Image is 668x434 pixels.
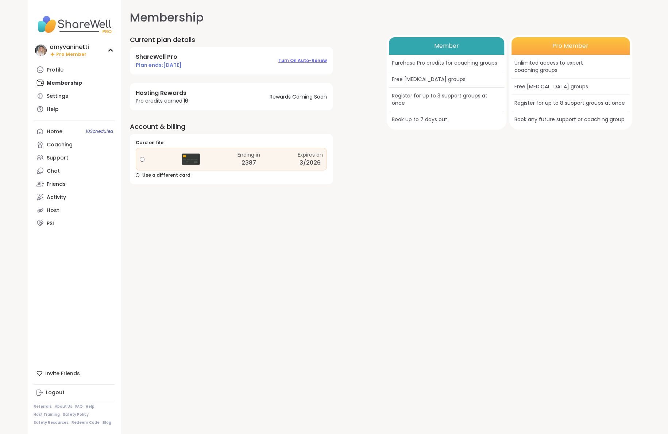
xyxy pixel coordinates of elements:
[136,140,327,146] div: Card on file:
[50,43,89,51] div: amyvaninetti
[86,128,113,134] span: 10 Scheduled
[47,207,59,214] div: Host
[389,111,504,127] div: Book up to 7 days out
[34,204,115,217] a: Host
[130,9,632,26] h1: Membership
[47,66,63,74] div: Profile
[511,78,630,95] div: Free [MEDICAL_DATA] groups
[511,55,630,78] div: Unlimited access to expert coaching groups
[47,220,54,227] div: PSI
[300,158,321,167] div: 3/2026
[34,138,115,151] a: Coaching
[136,61,182,69] span: Plan ends: [DATE]
[182,150,200,168] img: Credit Card
[55,404,72,409] a: About Us
[34,420,69,425] a: Safety Resources
[34,12,115,37] img: ShareWell Nav Logo
[130,122,375,131] h2: Account & billing
[278,57,327,64] span: Turn on auto-renew
[34,103,115,116] a: Help
[130,35,375,44] h2: Current plan details
[47,154,68,162] div: Support
[136,53,182,61] h4: ShareWell Pro
[34,367,115,380] div: Invite Friends
[47,128,62,135] div: Home
[389,55,504,71] div: Purchase Pro credits for coaching groups
[34,164,115,177] a: Chat
[136,97,188,104] span: Pro credits earned: 16
[389,71,504,88] div: Free [MEDICAL_DATA] groups
[238,151,260,158] div: Ending in
[242,158,256,167] div: 2387
[47,106,59,113] div: Help
[75,404,83,409] a: FAQ
[46,389,65,396] div: Logout
[34,63,115,76] a: Profile
[297,151,323,158] div: Expires on
[270,93,327,100] span: Rewards Coming Soon
[35,45,47,56] img: amyvaninetti
[86,404,94,409] a: Help
[511,111,630,127] div: Book any future support or coaching group
[47,194,66,201] div: Activity
[511,95,630,111] div: Register for up to 8 support groups at once
[34,412,60,417] a: Host Training
[47,93,68,100] div: Settings
[34,217,115,230] a: PSI
[47,181,66,188] div: Friends
[278,53,327,68] button: Turn on auto-renew
[34,191,115,204] a: Activity
[34,386,115,399] a: Logout
[47,168,60,175] div: Chat
[72,420,100,425] a: Redeem Code
[511,37,630,55] div: Pro Member
[142,172,190,178] span: Use a different card
[47,141,73,149] div: Coaching
[34,404,52,409] a: Referrals
[34,177,115,191] a: Friends
[136,89,188,97] h4: Hosting Rewards
[34,89,115,103] a: Settings
[63,412,89,417] a: Safety Policy
[103,420,111,425] a: Blog
[389,88,504,111] div: Register for up to 3 support groups at once
[34,125,115,138] a: Home10Scheduled
[34,151,115,164] a: Support
[56,51,86,58] span: Pro Member
[389,37,504,55] div: Member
